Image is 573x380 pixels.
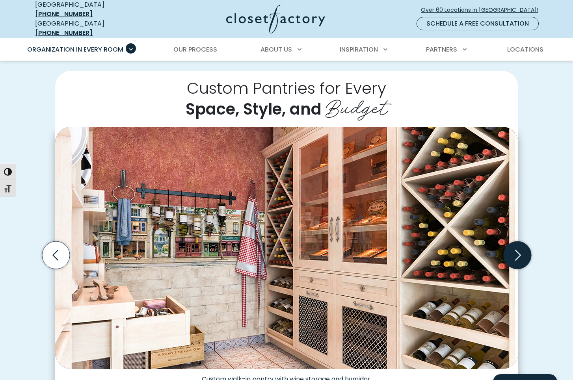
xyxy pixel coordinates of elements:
[507,45,543,54] span: Locations
[173,45,217,54] span: Our Process
[421,6,545,14] span: Over 60 Locations in [GEOGRAPHIC_DATA]!
[55,127,518,369] img: Custom walk-in pantry with wine storage and humidor.
[22,39,551,61] nav: Primary Menu
[326,90,388,121] span: Budget
[35,28,93,37] a: [PHONE_NUMBER]
[340,45,378,54] span: Inspiration
[27,45,123,54] span: Organization in Every Room
[35,9,93,19] a: [PHONE_NUMBER]
[500,238,534,272] button: Next slide
[260,45,292,54] span: About Us
[226,5,325,33] img: Closet Factory Logo
[186,98,322,120] span: Space, Style, and
[35,19,149,38] div: [GEOGRAPHIC_DATA]
[420,3,545,17] a: Over 60 Locations in [GEOGRAPHIC_DATA]!
[39,238,73,272] button: Previous slide
[426,45,457,54] span: Partners
[417,17,539,30] a: Schedule a Free Consultation
[187,77,386,99] span: Custom Pantries for Every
